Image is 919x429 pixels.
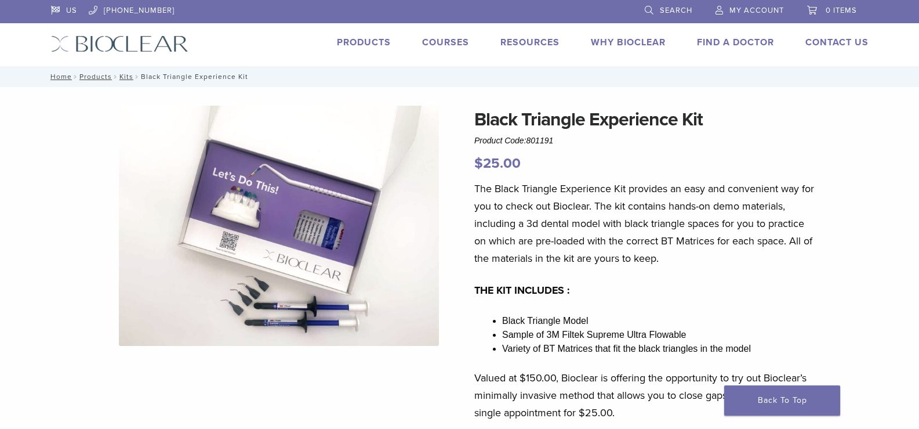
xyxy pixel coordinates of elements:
p: Valued at $150.00, Bioclear is offering the opportunity to try out Bioclear’s minimally invasive ... [474,369,815,421]
span: / [72,74,79,80]
p: The Black Triangle Experience Kit provides an easy and convenient way for you to check out Biocle... [474,180,815,267]
a: Contact Us [805,37,869,48]
span: Product Code: [474,136,553,145]
a: Find A Doctor [697,37,774,48]
span: $ [474,155,483,172]
span: 801191 [526,136,554,145]
a: Resources [500,37,560,48]
a: Why Bioclear [591,37,666,48]
a: Courses [422,37,469,48]
li: Black Triangle Model [502,314,815,328]
a: Kits [119,73,133,81]
a: Back To Top [724,385,840,416]
a: Home [47,73,72,81]
span: / [112,74,119,80]
img: BCL_BT_Demo_Kit_1 [119,106,439,346]
strong: THE KIT INCLUDES : [474,284,570,297]
nav: Black Triangle Experience Kit [42,66,877,87]
span: My Account [729,6,784,15]
h1: Black Triangle Experience Kit [474,106,815,134]
bdi: 25.00 [474,155,521,172]
img: Bioclear [51,35,188,52]
a: Products [79,73,112,81]
li: Variety of BT Matrices that fit the black triangles in the model [502,342,815,356]
a: Products [337,37,391,48]
span: / [133,74,141,80]
span: Search [660,6,692,15]
span: 0 items [826,6,857,15]
li: Sample of 3M Filtek Supreme Ultra Flowable [502,328,815,342]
